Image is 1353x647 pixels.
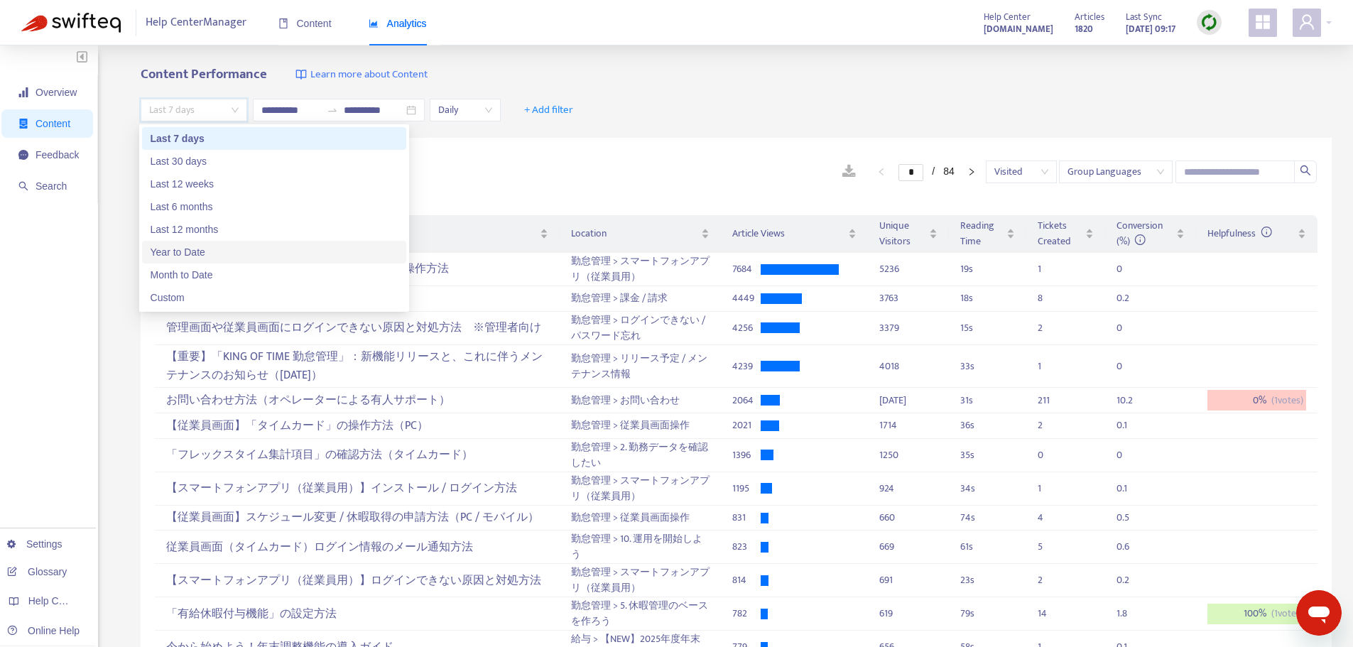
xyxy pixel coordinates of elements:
[721,215,868,253] th: Article Views
[732,572,761,588] div: 814
[879,393,938,408] div: [DATE]
[960,418,1015,433] div: 36 s
[310,67,428,83] span: Learn more about Content
[438,99,492,121] span: Daily
[1126,9,1162,25] span: Last Sync
[960,572,1015,588] div: 23 s
[1300,165,1311,176] span: search
[21,13,121,33] img: Swifteq
[151,176,398,192] div: Last 12 weeks
[1075,21,1093,37] strong: 1820
[151,222,398,237] div: Last 12 months
[1296,590,1342,636] iframe: メッセージングウィンドウを開くボタン
[967,168,976,176] span: right
[732,393,761,408] div: 2064
[877,168,886,176] span: left
[1038,572,1066,588] div: 2
[1200,13,1218,31] img: sync.dc5367851b00ba804db3.png
[278,18,332,29] span: Content
[166,569,548,592] div: 【スマートフォンアプリ（従業員用）】ログインできない原因と対処方法
[560,472,722,506] td: 勤怠管理 > スマートフォンアプリ（従業員用）
[327,104,338,116] span: to
[18,119,28,129] span: container
[1116,606,1145,621] div: 1.8
[560,439,722,472] td: 勤怠管理 > 2. 勤務データを確認したい
[960,510,1015,526] div: 74 s
[1038,393,1066,408] div: 211
[960,261,1015,277] div: 19 s
[327,104,338,116] span: swap-right
[142,195,406,218] div: Last 6 months
[960,447,1015,463] div: 35 s
[879,320,938,336] div: 3379
[149,99,239,121] span: Last 7 days
[1271,393,1303,408] span: ( 1 votes)
[1116,261,1145,277] div: 0
[36,118,70,129] span: Content
[879,447,938,463] div: 1250
[7,538,63,550] a: Settings
[879,418,938,433] div: 1714
[984,9,1031,25] span: Help Center
[732,539,761,555] div: 823
[960,393,1015,408] div: 31 s
[732,290,761,306] div: 4449
[295,67,428,83] a: Learn more about Content
[166,506,548,530] div: 【従業員画面】スケジュール変更 / 休暇取得の申請方法（PC / モバイル）
[732,510,761,526] div: 831
[560,413,722,439] td: 勤怠管理 > 従業員画面操作
[1038,218,1082,249] span: Tickets Created
[151,131,398,146] div: Last 7 days
[1038,481,1066,496] div: 1
[1116,290,1145,306] div: 0.2
[571,226,699,241] span: Location
[879,606,938,621] div: 619
[560,506,722,531] td: 勤怠管理 > 従業員画面操作
[166,388,548,412] div: お問い合わせ方法（オペレーターによる有人サポート）
[1207,390,1306,411] div: 0 %
[560,531,722,564] td: 勤怠管理 > 10. 運用を開始しよう
[732,261,761,277] div: 7684
[1038,447,1066,463] div: 0
[1298,13,1315,31] span: user
[1038,261,1066,277] div: 1
[142,286,406,309] div: Custom
[1126,21,1175,37] strong: [DATE] 09:17
[151,199,398,214] div: Last 6 months
[1116,572,1145,588] div: 0.2
[142,150,406,173] div: Last 30 days
[28,595,87,607] span: Help Centers
[1271,606,1303,621] span: ( 1 votes)
[166,602,548,626] div: 「有給休暇付与機能」の設定方法
[949,215,1026,253] th: Reading Time
[560,286,722,312] td: 勤怠管理 > 課金 / 請求
[732,447,761,463] div: 1396
[369,18,379,28] span: area-chart
[166,443,548,467] div: 「フレックスタイム集計項目」の確認方法（タイムカード）
[1038,320,1066,336] div: 2
[994,161,1048,183] span: Visited
[1116,481,1145,496] div: 0.1
[1038,359,1066,374] div: 1
[732,226,845,241] span: Article Views
[1075,9,1104,25] span: Articles
[1207,225,1272,241] span: Helpfulness
[142,218,406,241] div: Last 12 months
[151,153,398,169] div: Last 30 days
[732,481,761,496] div: 1195
[36,149,79,161] span: Feedback
[984,21,1053,37] a: [DOMAIN_NAME]
[879,481,938,496] div: 924
[868,215,949,253] th: Unique Visitors
[151,267,398,283] div: Month to Date
[560,597,722,631] td: 勤怠管理 > 5. 休暇管理のベースを作ろう
[166,346,548,387] div: 【重要】「KING OF TIME 勤怠管理」：新機能リリースと、これに伴うメンテナンスのお知らせ（[DATE]）
[1038,418,1066,433] div: 2
[514,99,584,121] button: + Add filter
[36,87,77,98] span: Overview
[560,564,722,597] td: 勤怠管理 > スマートフォンアプリ（従業員用）
[1038,290,1066,306] div: 8
[369,18,427,29] span: Analytics
[278,18,288,28] span: book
